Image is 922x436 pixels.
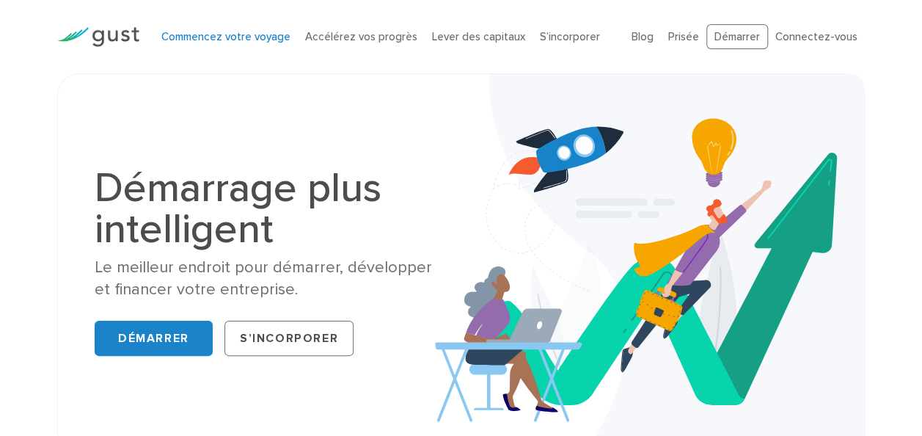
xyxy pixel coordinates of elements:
[57,27,139,47] img: Gust Logo
[95,257,450,300] div: Le meilleur endroit pour démarrer, développer et financer votre entreprise.
[775,30,857,43] a: Connectez-vous
[706,24,768,50] a: Démarrer
[668,30,699,43] a: Prisée
[305,30,417,43] a: Accélérez vos progrès
[224,321,354,356] a: S’incorporer
[95,321,213,356] a: Démarrer
[95,167,450,250] h1: Démarrage plus intelligent
[432,30,525,43] a: Lever des capitaux
[161,30,290,43] a: Commencez votre voyage
[540,30,600,43] a: S’incorporer
[632,30,654,43] a: Blog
